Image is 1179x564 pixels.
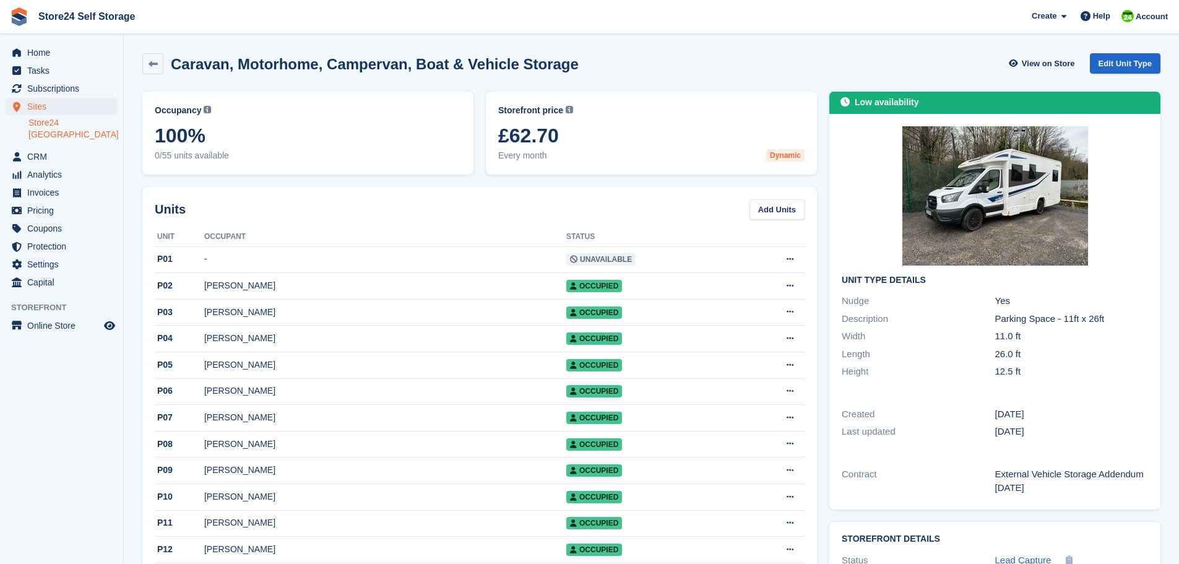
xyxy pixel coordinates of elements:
[842,294,995,308] div: Nudge
[1093,10,1110,22] span: Help
[204,246,566,273] td: -
[566,517,622,529] span: Occupied
[155,464,204,477] div: P09
[155,124,461,147] span: 100%
[1008,53,1080,74] a: View on Store
[6,220,117,237] a: menu
[204,306,566,319] div: [PERSON_NAME]
[27,98,101,115] span: Sites
[566,306,622,319] span: Occupied
[204,227,566,247] th: Occupant
[204,411,566,424] div: [PERSON_NAME]
[155,227,204,247] th: Unit
[6,274,117,291] a: menu
[155,332,204,345] div: P04
[204,279,566,292] div: [PERSON_NAME]
[204,516,566,529] div: [PERSON_NAME]
[204,106,211,113] img: icon-info-grey-7440780725fd019a000dd9b08b2336e03edf1995a4989e88bcd33f0948082b44.svg
[6,238,117,255] a: menu
[155,306,204,319] div: P03
[155,149,461,162] span: 0/55 units available
[155,253,204,266] div: P01
[11,302,123,314] span: Storefront
[566,227,740,247] th: Status
[6,62,117,79] a: menu
[498,104,563,117] span: Storefront price
[27,80,101,97] span: Subscriptions
[842,425,995,439] div: Last updated
[102,318,117,333] a: Preview store
[27,256,101,273] span: Settings
[204,384,566,397] div: [PERSON_NAME]
[566,438,622,451] span: Occupied
[155,516,204,529] div: P11
[27,44,101,61] span: Home
[566,332,622,345] span: Occupied
[995,425,1148,439] div: [DATE]
[171,56,579,72] h2: Caravan, Motorhome, Campervan, Boat & Vehicle Storage
[842,312,995,326] div: Description
[995,365,1148,379] div: 12.5 ft
[855,96,918,109] div: Low availability
[566,253,636,266] span: Unavailable
[155,438,204,451] div: P08
[27,274,101,291] span: Capital
[842,365,995,379] div: Height
[204,464,566,477] div: [PERSON_NAME]
[902,126,1088,266] img: IMG_5572.jpeg
[33,6,140,27] a: Store24 Self Storage
[155,104,201,117] span: Occupancy
[155,543,204,556] div: P12
[498,149,805,162] span: Every month
[6,256,117,273] a: menu
[566,106,573,113] img: icon-info-grey-7440780725fd019a000dd9b08b2336e03edf1995a4989e88bcd33f0948082b44.svg
[766,149,805,162] div: Dynamic
[155,490,204,503] div: P10
[749,199,805,220] a: Add Units
[155,358,204,371] div: P05
[6,166,117,183] a: menu
[995,467,1148,495] div: External Vehicle Storage Addendum [DATE]
[842,329,995,344] div: Width
[1090,53,1160,74] a: Edit Unit Type
[1136,11,1168,23] span: Account
[995,347,1148,362] div: 26.0 ft
[566,491,622,503] span: Occupied
[204,490,566,503] div: [PERSON_NAME]
[27,148,101,165] span: CRM
[566,359,622,371] span: Occupied
[842,407,995,422] div: Created
[27,184,101,201] span: Invoices
[27,317,101,334] span: Online Store
[28,117,117,141] a: Store24 [GEOGRAPHIC_DATA]
[6,98,117,115] a: menu
[6,184,117,201] a: menu
[566,464,622,477] span: Occupied
[566,385,622,397] span: Occupied
[1032,10,1056,22] span: Create
[155,411,204,424] div: P07
[1022,58,1075,70] span: View on Store
[995,407,1148,422] div: [DATE]
[566,412,622,424] span: Occupied
[155,384,204,397] div: P06
[995,329,1148,344] div: 11.0 ft
[6,148,117,165] a: menu
[155,279,204,292] div: P02
[204,332,566,345] div: [PERSON_NAME]
[995,294,1148,308] div: Yes
[27,62,101,79] span: Tasks
[204,358,566,371] div: [PERSON_NAME]
[10,7,28,26] img: stora-icon-8386f47178a22dfd0bd8f6a31ec36ba5ce8667c1dd55bd0f319d3a0aa187defe.svg
[204,438,566,451] div: [PERSON_NAME]
[27,238,101,255] span: Protection
[6,317,117,334] a: menu
[498,124,805,147] span: £62.70
[1121,10,1134,22] img: Robert Sears
[27,202,101,219] span: Pricing
[842,347,995,362] div: Length
[27,220,101,237] span: Coupons
[566,544,622,556] span: Occupied
[842,467,995,495] div: Contract
[842,534,1148,544] h2: Storefront Details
